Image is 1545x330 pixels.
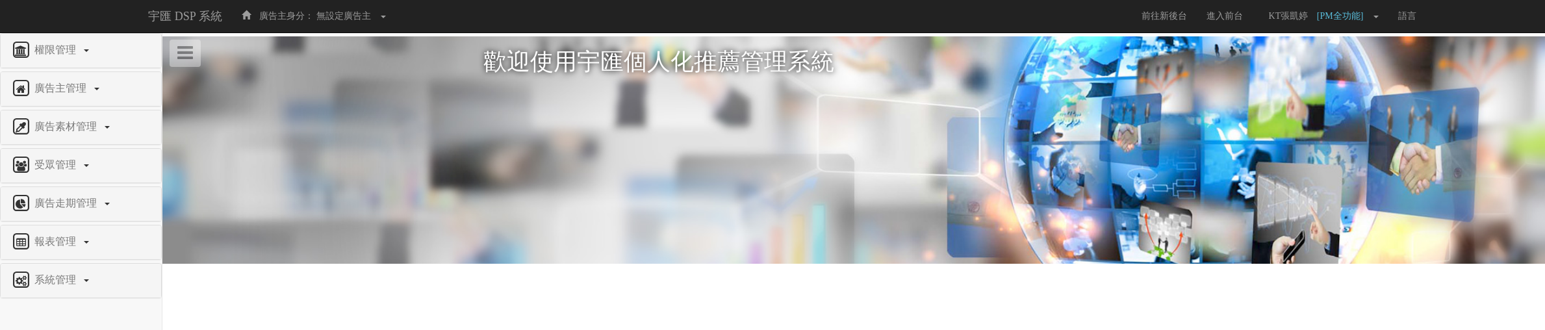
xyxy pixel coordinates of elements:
[259,11,314,21] span: 廣告主身分：
[31,121,103,132] span: 廣告素材管理
[31,44,83,55] span: 權限管理
[1262,11,1315,21] span: KT張凱婷
[316,11,371,21] span: 無設定廣告主
[31,82,93,94] span: 廣告主管理
[10,40,151,61] a: 權限管理
[1317,11,1370,21] span: [PM全功能]
[31,274,83,285] span: 系統管理
[31,159,83,170] span: 受眾管理
[31,236,83,247] span: 報表管理
[10,270,151,291] a: 系統管理
[10,155,151,176] a: 受眾管理
[10,117,151,138] a: 廣告素材管理
[483,49,1224,75] h1: 歡迎使用宇匯個人化推薦管理系統
[10,232,151,253] a: 報表管理
[31,197,103,209] span: 廣告走期管理
[10,79,151,99] a: 廣告主管理
[10,194,151,214] a: 廣告走期管理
